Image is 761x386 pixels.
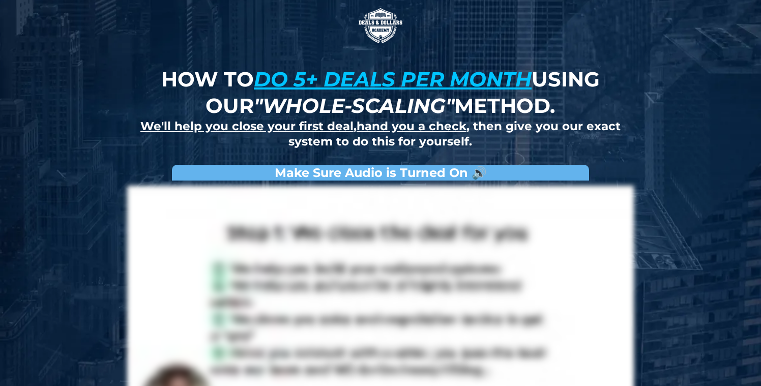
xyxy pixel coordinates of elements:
u: do 5+ deals per month [254,67,532,92]
strong: Make Sure Audio is Turned On 🔊 [275,165,487,180]
em: "whole-scaling" [254,93,454,118]
strong: How to using our method. [161,67,600,118]
strong: , , then give you our exact system to do this for yourself. [140,119,621,149]
u: We'll help you close your first deal [140,119,354,133]
u: hand you a check [357,119,466,133]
